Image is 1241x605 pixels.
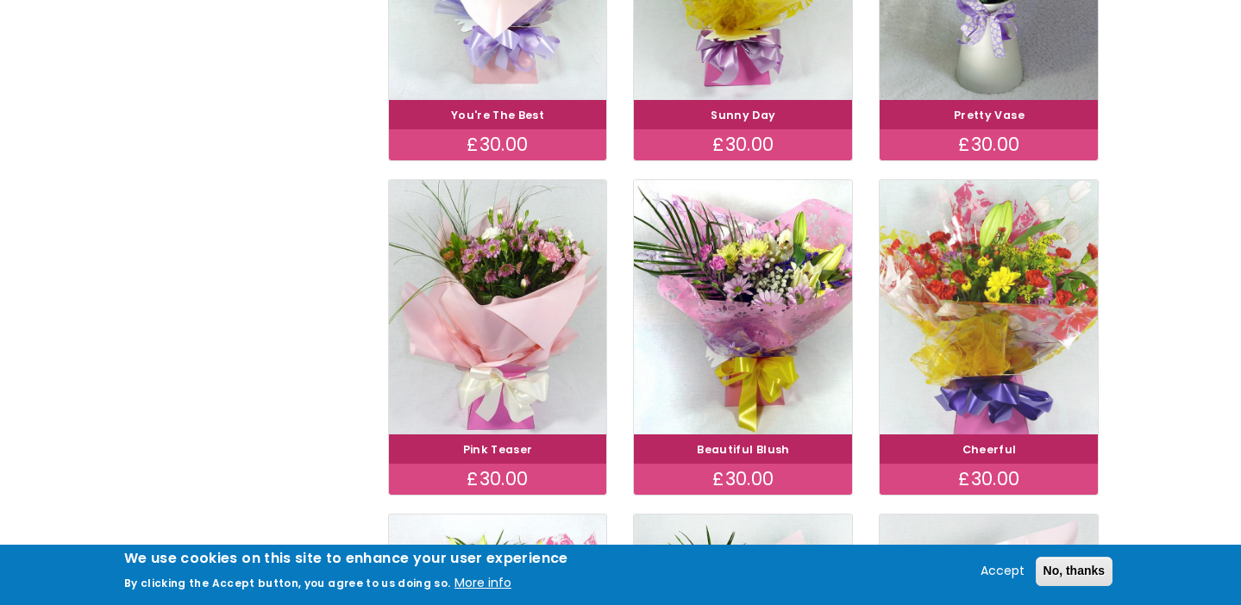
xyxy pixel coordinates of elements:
[124,576,451,590] p: By clicking the Accept button, you agree to us doing so.
[634,129,852,160] div: £30.00
[463,442,533,457] a: Pink Teaser
[454,573,511,594] button: More info
[634,180,852,434] img: Beautiful Blush
[711,108,775,122] a: Sunny Day
[697,442,789,457] a: Beautiful Blush
[1036,557,1113,586] button: No, thanks
[962,442,1017,457] a: Cheerful
[634,464,852,495] div: £30.00
[451,108,544,122] a: You're The Best
[880,129,1098,160] div: £30.00
[974,561,1031,582] button: Accept
[954,108,1025,122] a: Pretty Vase
[389,180,607,434] img: Pink Teaser
[389,129,607,160] div: £30.00
[389,464,607,495] div: £30.00
[867,165,1112,449] img: Cheerful
[880,464,1098,495] div: £30.00
[124,549,568,568] h2: We use cookies on this site to enhance your user experience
